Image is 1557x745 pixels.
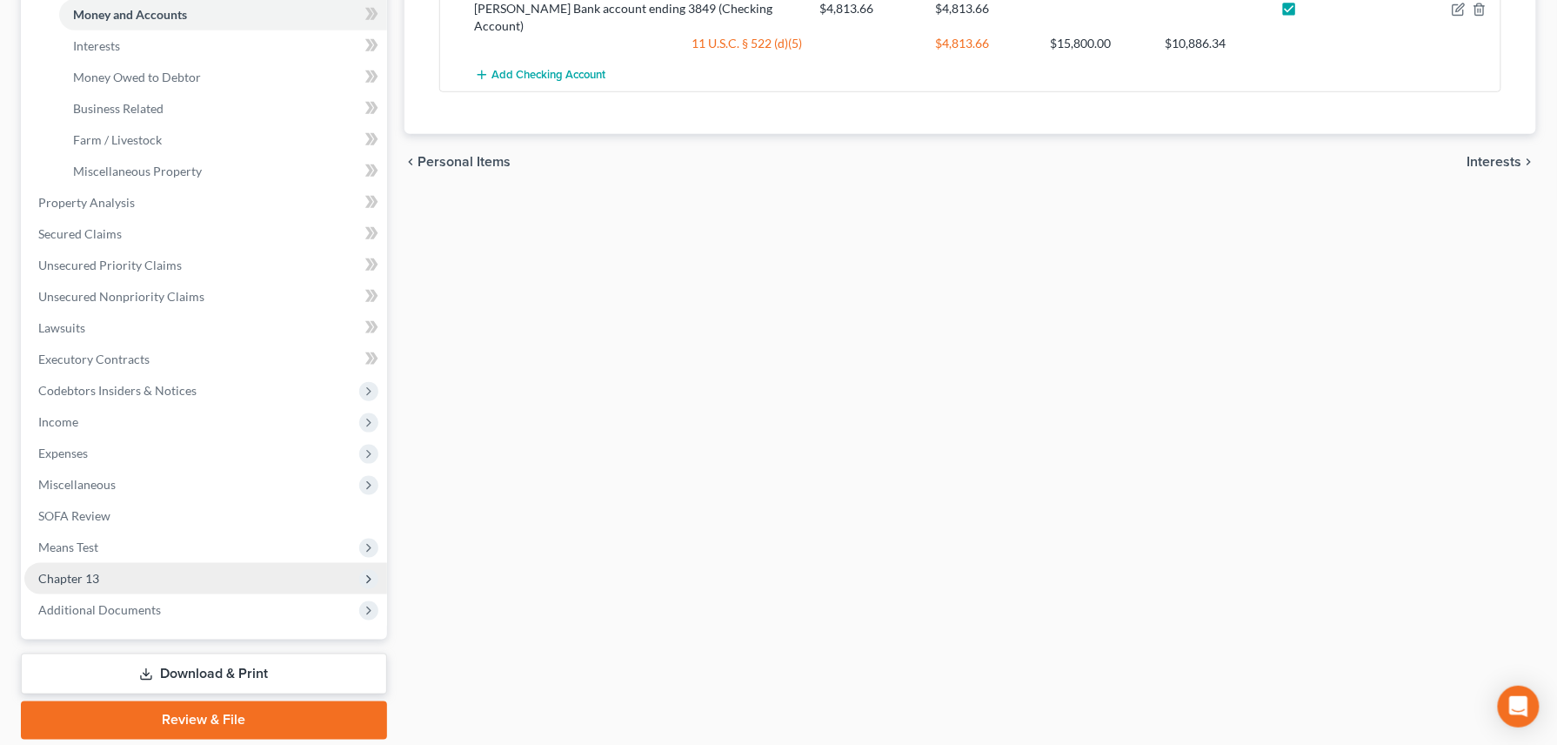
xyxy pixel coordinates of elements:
a: Property Analysis [24,187,387,218]
span: Business Related [73,101,164,116]
a: Money Owed to Debtor [59,62,387,93]
a: Unsecured Nonpriority Claims [24,281,387,312]
span: Expenses [38,446,88,460]
span: Add Checking Account [492,69,606,83]
span: Means Test [38,540,98,554]
div: 11 U.S.C. § 522 (d)(5) [466,35,812,52]
a: Review & File [21,701,387,740]
button: Interests chevron_right [1467,155,1536,169]
span: Money Owed to Debtor [73,70,201,84]
span: Interests [73,38,120,53]
span: Income [38,414,78,429]
span: Money and Accounts [73,7,187,22]
span: Personal Items [418,155,511,169]
a: Farm / Livestock [59,124,387,156]
div: $4,813.66 [926,35,1041,52]
span: Executory Contracts [38,352,150,366]
i: chevron_right [1522,155,1536,169]
span: Miscellaneous Property [73,164,202,178]
span: Codebtors Insiders & Notices [38,383,197,398]
span: Lawsuits [38,320,85,335]
span: Secured Claims [38,226,122,241]
a: SOFA Review [24,500,387,532]
button: chevron_left Personal Items [404,155,511,169]
a: Executory Contracts [24,344,387,375]
a: Interests [59,30,387,62]
span: Unsecured Nonpriority Claims [38,289,204,304]
a: Business Related [59,93,387,124]
span: Unsecured Priority Claims [38,258,182,272]
span: Interests [1467,155,1522,169]
a: Lawsuits [24,312,387,344]
a: Download & Print [21,654,387,695]
div: $15,800.00 [1041,35,1156,52]
span: Farm / Livestock [73,132,162,147]
div: Open Intercom Messenger [1498,686,1540,728]
i: chevron_left [404,155,418,169]
a: Miscellaneous Property [59,156,387,187]
span: Chapter 13 [38,571,99,586]
a: Unsecured Priority Claims [24,250,387,281]
span: Property Analysis [38,195,135,210]
button: Add Checking Account [475,59,606,91]
span: Additional Documents [38,602,161,617]
span: SOFA Review [38,508,110,523]
a: Secured Claims [24,218,387,250]
span: Miscellaneous [38,477,116,492]
div: $10,886.34 [1157,35,1272,52]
